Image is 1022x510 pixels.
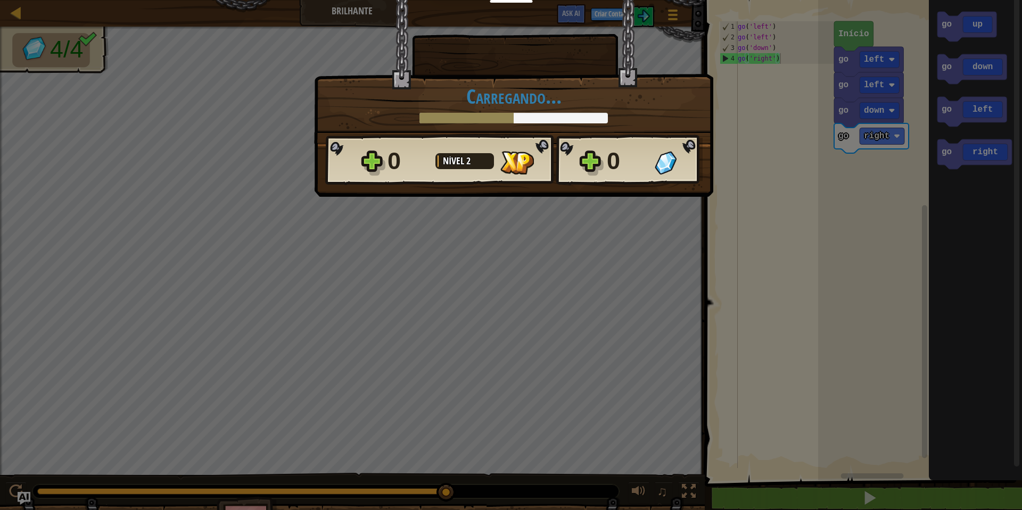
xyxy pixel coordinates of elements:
[655,151,677,174] img: Gemas Ganhas
[443,154,466,168] span: Nível
[607,144,648,178] div: 0
[388,144,429,178] div: 0
[466,154,471,168] span: 2
[325,85,702,107] h1: Carregando...
[500,151,534,174] img: XP Ganho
